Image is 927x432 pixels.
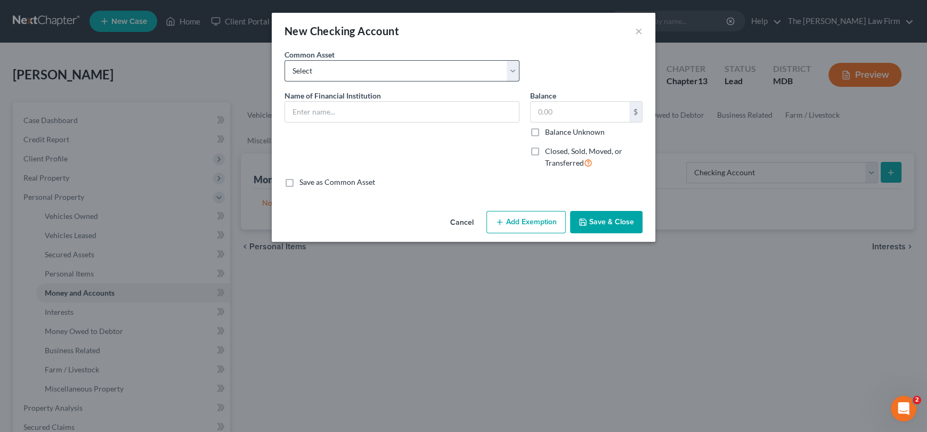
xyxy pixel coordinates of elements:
[486,211,566,233] button: Add Exemption
[891,396,916,421] iframe: Intercom live chat
[442,212,482,233] button: Cancel
[284,49,335,60] label: Common Asset
[545,146,622,167] span: Closed, Sold, Moved, or Transferred
[284,91,381,100] span: Name of Financial Institution
[635,25,643,37] button: ×
[299,177,375,188] label: Save as Common Asset
[285,102,519,122] input: Enter name...
[284,23,399,38] div: New Checking Account
[570,211,643,233] button: Save & Close
[531,102,629,122] input: 0.00
[545,127,605,137] label: Balance Unknown
[629,102,642,122] div: $
[530,90,556,101] label: Balance
[913,396,921,404] span: 2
